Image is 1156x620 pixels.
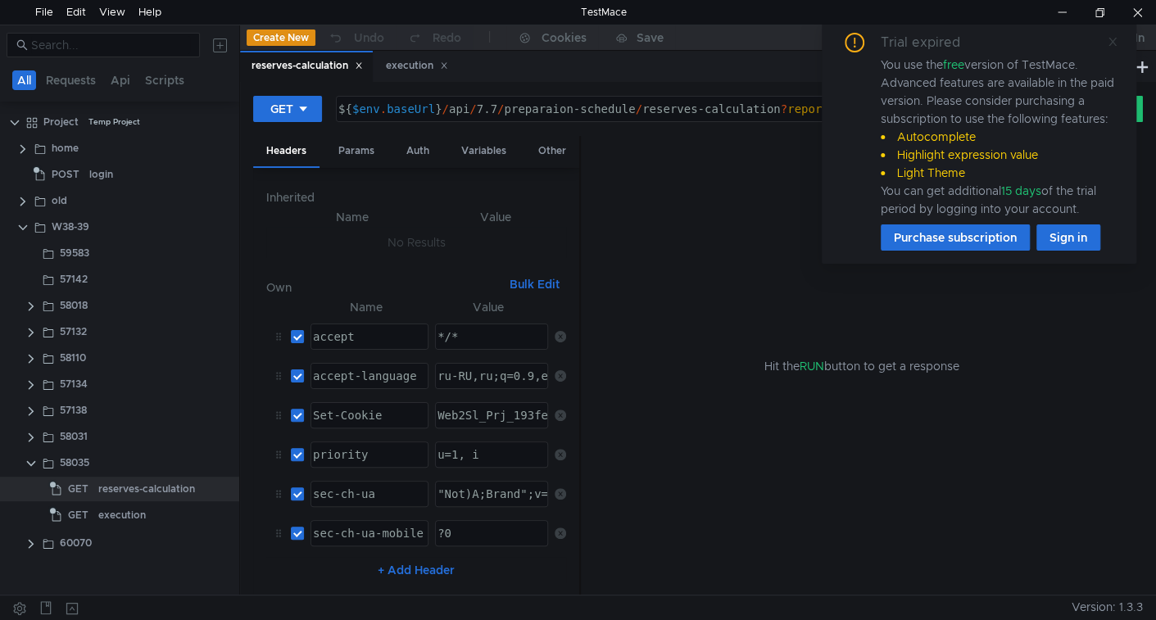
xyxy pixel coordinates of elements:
div: old [52,188,67,213]
div: login [89,162,113,187]
div: reserves-calculation [252,57,363,75]
div: 58035 [60,450,89,475]
div: Redo [433,28,461,48]
button: Create New [247,29,315,46]
th: Name [304,297,428,317]
input: Search... [31,36,190,54]
button: Api [106,70,135,90]
button: Undo [315,25,396,50]
div: 59583 [60,241,89,265]
div: 58018 [60,293,88,318]
div: execution [386,57,448,75]
th: Value [428,297,548,317]
button: Scripts [140,70,189,90]
div: You use the version of TestMace. Advanced features are available in the paid version. Please cons... [881,56,1117,218]
div: Variables [448,136,519,166]
h6: Own [266,278,503,297]
div: reserves-calculation [98,477,195,501]
button: All [12,70,36,90]
div: Other [525,136,579,166]
div: Trial expired [881,33,980,52]
button: + Add Header [371,560,461,580]
div: Undo [354,28,384,48]
div: 58110 [60,346,86,370]
div: GET [270,100,293,118]
div: Save [637,32,664,43]
h6: Inherited [266,188,566,207]
div: You can get additional of the trial period by logging into your account. [881,182,1117,218]
div: Temp Project [88,110,140,134]
div: Headers [253,136,320,168]
div: 57138 [60,398,87,423]
div: Params [325,136,388,166]
li: Highlight expression value [881,146,1117,164]
button: GET [253,96,322,122]
li: Light Theme [881,164,1117,182]
span: 15 days [1001,183,1041,198]
div: 57134 [60,372,88,396]
button: Redo [396,25,473,50]
span: POST [52,162,79,187]
div: W38-39 [52,215,89,239]
div: Project [43,110,79,134]
li: Autocomplete [881,128,1117,146]
div: home [52,136,79,161]
button: Bulk Edit [503,274,566,294]
div: 60070 [60,531,92,555]
div: Auth [393,136,442,166]
span: Hit the button to get a response [764,357,959,375]
span: GET [68,503,88,527]
div: execution [98,503,146,527]
th: Name [279,207,425,227]
span: free [943,57,964,72]
button: Sign in [1036,224,1100,251]
button: Purchase subscription [881,224,1030,251]
th: Value [425,207,566,227]
span: GET [68,477,88,501]
div: 58031 [60,424,88,449]
span: Version: 1.3.3 [1072,595,1143,619]
button: Requests [41,70,101,90]
div: 57142 [60,267,88,292]
div: Cookies [542,28,587,48]
div: 57132 [60,319,87,344]
nz-embed-empty: No Results [388,235,446,250]
span: RUN [800,359,824,373]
